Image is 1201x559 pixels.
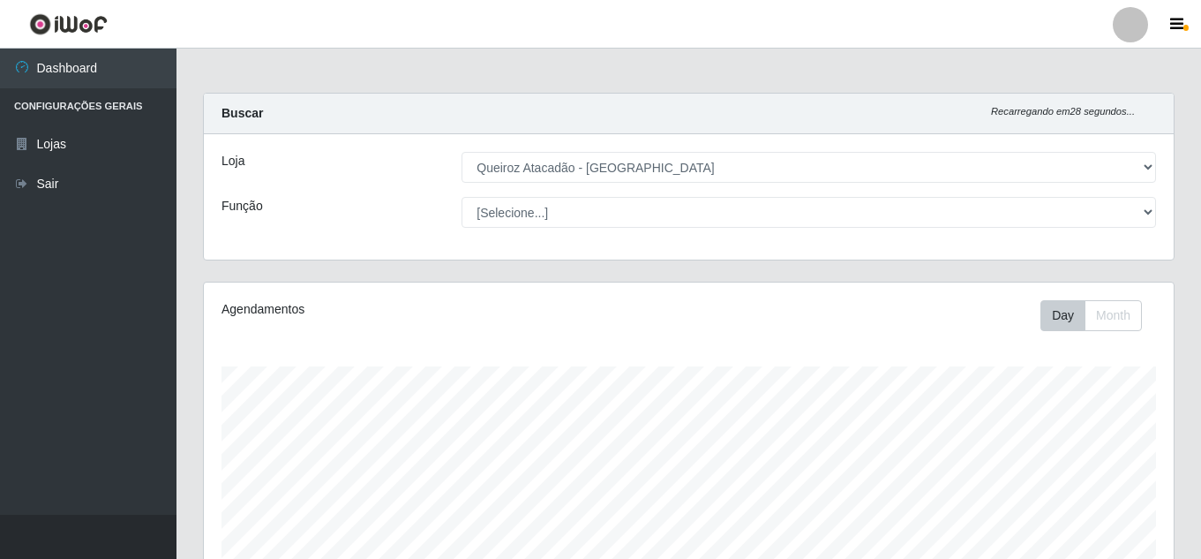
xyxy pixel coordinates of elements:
[1085,300,1142,331] button: Month
[221,300,596,319] div: Agendamentos
[221,197,263,215] label: Função
[1040,300,1085,331] button: Day
[29,13,108,35] img: CoreUI Logo
[1040,300,1156,331] div: Toolbar with button groups
[221,152,244,170] label: Loja
[991,106,1135,117] i: Recarregando em 28 segundos...
[1040,300,1142,331] div: First group
[221,106,263,120] strong: Buscar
